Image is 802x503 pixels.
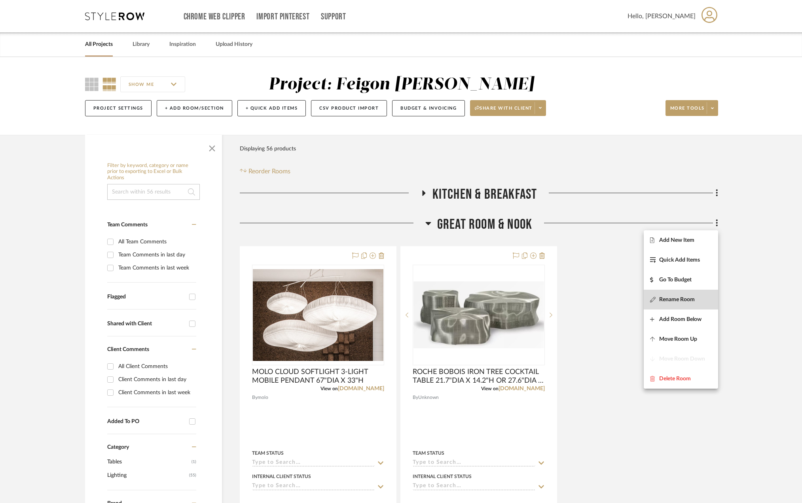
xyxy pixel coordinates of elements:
span: Go To Budget [659,276,692,283]
span: Add New Item [659,237,694,243]
span: Add Room Below [659,316,702,323]
span: Quick Add Items [659,256,700,263]
span: Rename Room [659,296,695,303]
span: Move Room Up [659,336,697,342]
span: Delete Room [659,375,691,382]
